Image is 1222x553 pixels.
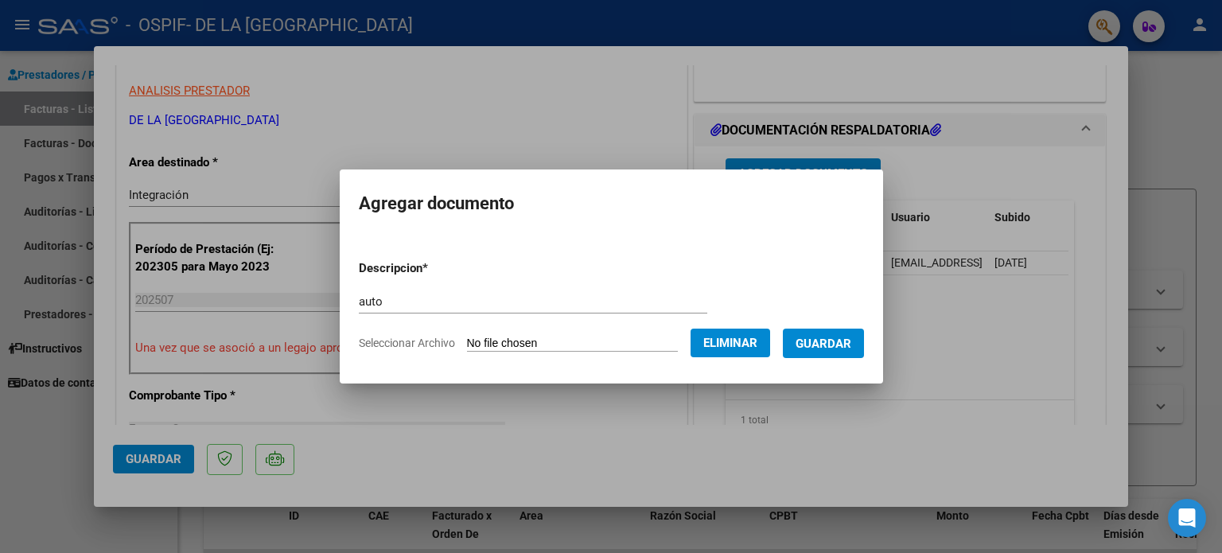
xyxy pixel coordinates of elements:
[691,329,770,357] button: Eliminar
[783,329,864,358] button: Guardar
[703,336,757,350] span: Eliminar
[359,189,864,219] h2: Agregar documento
[359,259,511,278] p: Descripcion
[1168,499,1206,537] div: Open Intercom Messenger
[796,337,851,351] span: Guardar
[359,337,455,349] span: Seleccionar Archivo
